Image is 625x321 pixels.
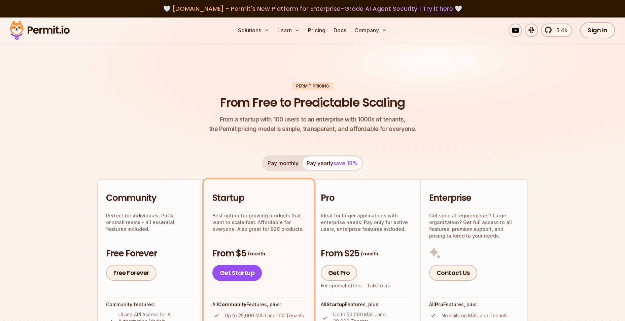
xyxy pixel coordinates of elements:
a: Contact Us [429,265,477,281]
p: Got special requirements? Large organization? Get full access to all features, premium support, a... [429,212,519,239]
img: Permit logo [7,19,73,42]
strong: Pro [435,301,443,307]
a: Get Pro [321,265,357,281]
h3: Free Forever [106,248,197,260]
a: Try it here [423,4,453,13]
span: [DOMAIN_NAME] - Permit's New Platform for Enterprise-Grade AI Agent Security | [172,4,453,13]
h2: Enterprise [429,192,519,204]
p: the Permit pricing model is simple, transparent, and affordable for everyone. [209,115,416,134]
button: Pay monthly [264,156,303,170]
span: 5.4k [552,26,567,34]
a: Free Forever [106,265,157,281]
a: Docs [331,24,349,37]
button: Learn [275,24,303,37]
a: Talk to us [367,283,390,288]
h3: From $5 [212,248,305,260]
a: 5.4k [541,24,572,37]
h1: From Free to Predictable Scaling [220,94,405,111]
span: From a startup with 100 users to an enterprise with 1000s of tenants, [209,115,416,124]
h4: All Features, plus: [212,301,305,308]
div: Permit Pricing [292,82,333,90]
a: Pricing [305,24,328,37]
h4: All Features, plus: [429,301,519,308]
h2: Startup [212,192,305,204]
a: Sign In [580,22,615,38]
div: For special offers - [321,282,390,289]
strong: Startup [326,301,345,307]
a: Get Startup [212,265,262,281]
button: Company [352,24,390,37]
p: No limits on MAU and Tenants [442,312,508,319]
h2: Pro [321,192,412,204]
button: Solutions [235,24,272,37]
span: / month [247,250,265,257]
h2: Community [106,192,197,204]
h4: Community features: [106,301,197,308]
span: / month [360,250,378,257]
div: 🤍 🤍 [16,4,609,13]
h4: All Features, plus: [321,301,412,308]
h3: From $25 [321,248,412,260]
p: Up to 25,000 MAU and 100 Tenants [225,312,304,319]
p: Best option for growing products that want to scale fast. Affordable for everyone. Also great for... [212,212,305,233]
strong: Community [218,301,246,307]
p: Ideal for larger applications with enterprise needs. Pay only for active users, enterprise featur... [321,212,412,233]
p: Perfect for individuals, PoCs, or small teams - all essential features included. [106,212,197,233]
